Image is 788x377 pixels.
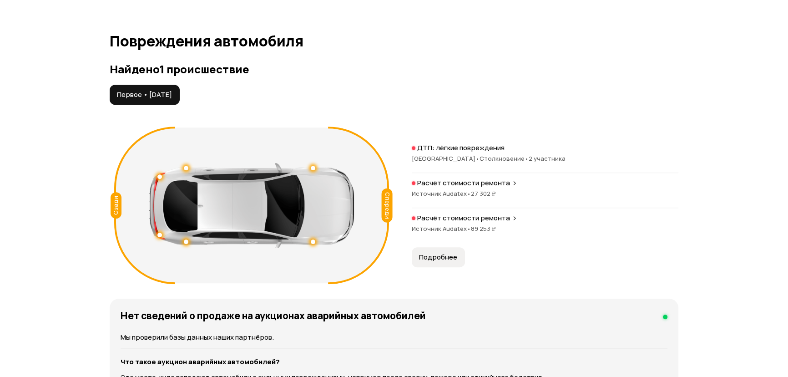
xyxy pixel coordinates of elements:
[471,189,496,198] span: 27 302 ₽
[121,357,280,367] strong: Что такое аукцион аварийных автомобилей?
[471,224,496,233] span: 89 253 ₽
[417,143,505,153] p: ДТП: лёгкие повреждения
[121,332,667,342] p: Мы проверили базы данных наших партнёров.
[475,154,480,163] span: •
[467,224,471,233] span: •
[525,154,529,163] span: •
[419,253,457,262] span: Подробнее
[412,247,465,267] button: Подробнее
[412,224,471,233] span: Источник Audatex
[110,33,678,49] h1: Повреждения автомобиля
[529,154,566,163] span: 2 участника
[412,154,480,163] span: [GEOGRAPHIC_DATA]
[382,188,393,223] div: Спереди
[110,85,180,105] button: Первое • [DATE]
[417,178,510,188] p: Расчёт стоимости ремонта
[111,192,121,219] div: Сзади
[412,189,471,198] span: Источник Audatex
[110,63,678,76] h3: Найдено 1 происшествие
[467,189,471,198] span: •
[117,90,172,99] span: Первое • [DATE]
[417,214,510,223] p: Расчёт стоимости ремонта
[480,154,529,163] span: Столкновение
[121,310,426,321] h4: Нет сведений о продаже на аукционах аварийных автомобилей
